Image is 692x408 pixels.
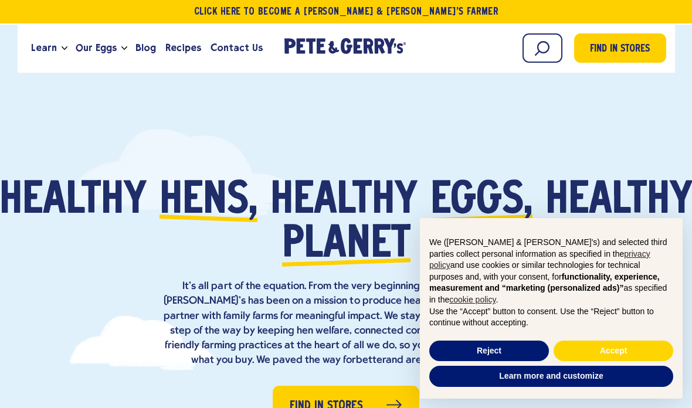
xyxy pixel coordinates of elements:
[430,179,532,223] span: eggs,
[523,33,562,63] input: Search
[121,46,127,50] button: Open the dropdown menu for Our Eggs
[135,40,156,55] span: Blog
[71,32,121,64] a: Our Eggs
[76,40,117,55] span: Our Eggs
[574,33,666,63] a: Find in Stores
[211,40,263,55] span: Contact Us
[270,179,418,223] span: healthy
[131,32,161,64] a: Blog
[282,223,411,267] span: planet
[165,40,201,55] span: Recipes
[158,279,534,368] p: It’s all part of the equation. From the very beginning, [PERSON_NAME] & [PERSON_NAME]’s has been ...
[429,366,673,387] button: Learn more and customize
[356,355,386,366] strong: better
[429,237,673,306] p: We ([PERSON_NAME] & [PERSON_NAME]'s) and selected third parties collect personal information as s...
[449,295,496,304] a: cookie policy
[161,32,206,64] a: Recipes
[554,341,673,362] button: Accept
[429,306,673,329] p: Use the “Accept” button to consent. Use the “Reject” button to continue without accepting.
[429,341,549,362] button: Reject
[590,42,650,57] span: Find in Stores
[206,32,267,64] a: Contact Us
[31,40,57,55] span: Learn
[62,46,67,50] button: Open the dropdown menu for Learn
[26,32,62,64] a: Learn
[160,179,257,223] span: hens,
